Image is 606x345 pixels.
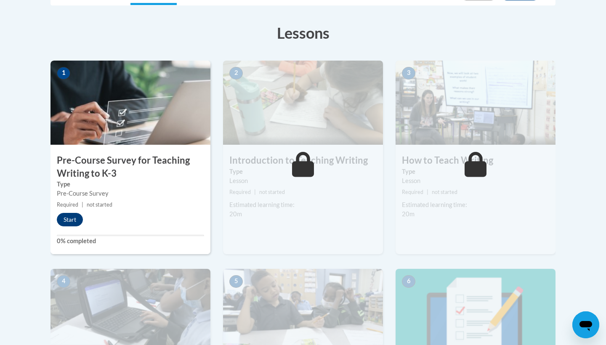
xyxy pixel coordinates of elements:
label: Type [402,167,549,176]
span: | [82,202,83,208]
h3: Lessons [50,22,555,43]
span: 6 [402,275,415,288]
span: 20m [229,210,242,218]
span: Required [402,189,423,195]
label: Type [229,167,377,176]
span: Required [57,202,78,208]
img: Course Image [396,61,555,145]
span: 5 [229,275,243,288]
span: 1 [57,67,70,80]
button: Start [57,213,83,226]
span: 2 [229,67,243,80]
div: Estimated learning time: [229,200,377,210]
span: not started [432,189,457,195]
div: Lesson [229,176,377,186]
span: | [254,189,256,195]
span: Required [229,189,251,195]
span: not started [259,189,285,195]
div: Pre-Course Survey [57,189,204,198]
iframe: Button to launch messaging window [572,311,599,338]
img: Course Image [50,61,210,145]
div: Estimated learning time: [402,200,549,210]
span: 4 [57,275,70,288]
span: | [427,189,428,195]
span: not started [87,202,112,208]
label: 0% completed [57,236,204,246]
span: 20m [402,210,415,218]
label: Type [57,180,204,189]
span: 3 [402,67,415,80]
h3: Pre-Course Survey for Teaching Writing to K-3 [50,154,210,180]
div: Lesson [402,176,549,186]
h3: How to Teach Writing [396,154,555,167]
h3: Introduction to Teaching Writing [223,154,383,167]
img: Course Image [223,61,383,145]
